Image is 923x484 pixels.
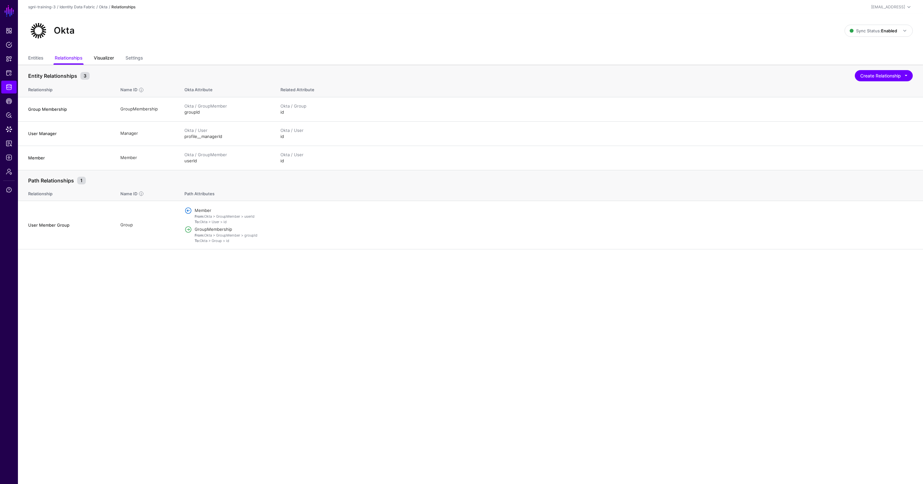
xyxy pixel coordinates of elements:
div: id [280,127,913,140]
span: Protected Systems [6,70,12,76]
strong: To: [195,238,200,243]
img: svg+xml;base64,PHN2ZyB3aWR0aD0iNjQiIGhlaWdodD0iNjQiIHZpZXdCb3g9IjAgMCA2NCA2NCIgZmlsbD0ibm9uZSIgeG... [28,20,49,41]
button: Create Relationship [855,70,913,81]
td: profile__managerId [178,121,274,146]
span: Identity Data Fabric [6,84,12,90]
a: Settings [125,52,143,65]
div: Name ID [120,87,138,93]
p: Okta > GroupMember > userId Okta > User > id [195,214,913,224]
div: [EMAIL_ADDRESS] [871,4,905,10]
th: Path Attributes [178,184,923,201]
span: Path Relationships [27,177,76,184]
h4: User Manager [28,131,108,136]
strong: From: [195,233,204,238]
p: Okta > GroupMember > groupId Okta > Group > id [195,233,913,243]
div: Okta / GroupMember [184,152,268,158]
span: Support [6,187,12,193]
a: Identity Data Fabric [1,81,17,93]
h2: Okta [54,25,75,36]
div: Okta / Group [280,103,913,109]
span: Logs [6,154,12,161]
div: / [95,4,99,10]
a: Policy Lens [1,109,17,122]
a: Entities [28,52,43,65]
td: userId [178,146,274,170]
th: Relationship [18,80,114,97]
span: Access Reporting [6,140,12,147]
td: Manager [114,121,178,146]
div: Okta / User [184,127,268,134]
h4: User Member Group [28,222,108,228]
div: Okta / User [280,127,913,134]
span: Dashboard [6,28,12,34]
a: Dashboard [1,24,17,37]
span: Policy Lens [6,112,12,118]
h4: GroupMembership [195,226,913,232]
a: Policies [1,38,17,51]
a: Logs [1,151,17,164]
a: Protected Systems [1,67,17,79]
a: CAEP Hub [1,95,17,108]
div: Okta / GroupMember [184,103,268,109]
a: Data Lens [1,123,17,136]
span: Entity Relationships [27,72,79,80]
strong: From: [195,214,204,219]
a: sgnl-training-3 [28,4,56,9]
div: / [56,4,60,10]
div: Name ID [120,191,138,197]
th: Okta Attribute [178,80,274,97]
th: Relationship [18,184,114,201]
a: SGNL [4,4,15,18]
small: 1 [77,177,86,184]
span: Snippets [6,56,12,62]
a: Access Reporting [1,137,17,150]
td: GroupMembership [114,97,178,121]
div: id [280,152,913,164]
small: 3 [80,72,90,80]
h4: Group Membership [28,106,108,112]
span: Policies [6,42,12,48]
span: Sync Status: [850,28,897,33]
td: Group [114,201,178,249]
div: Okta / User [280,152,913,158]
strong: Enabled [881,28,897,33]
a: Relationships [55,52,82,65]
strong: Relationships [111,4,135,9]
th: Related Attribute [274,80,923,97]
span: Admin [6,168,12,175]
a: Admin [1,165,17,178]
a: Snippets [1,52,17,65]
h4: Member [195,207,913,213]
a: Visualizer [94,52,114,65]
span: CAEP Hub [6,98,12,104]
td: Member [114,146,178,170]
span: Data Lens [6,126,12,133]
h4: Member [28,155,108,161]
a: Identity Data Fabric [60,4,95,9]
div: / [108,4,111,10]
td: groupId [178,97,274,121]
div: id [280,103,913,116]
strong: To: [195,220,200,224]
a: Okta [99,4,108,9]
